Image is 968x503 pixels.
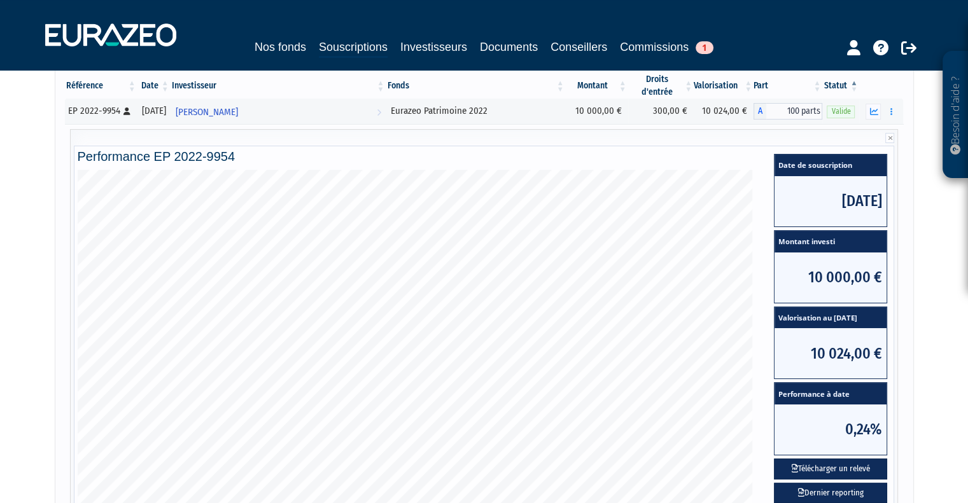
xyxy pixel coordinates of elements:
div: [DATE] [142,104,166,118]
button: Télécharger un relevé [774,458,887,479]
a: Nos fonds [255,38,306,56]
span: 0,24% [775,404,887,455]
div: EP 2022-9954 [68,104,133,118]
th: Fonds: activer pour trier la colonne par ordre croissant [386,73,565,99]
div: A - Eurazeo Patrimoine 2022 [754,103,822,120]
span: 10 024,00 € [775,328,887,378]
span: Valide [827,106,855,118]
a: Conseillers [551,38,607,56]
a: Documents [480,38,538,56]
div: Eurazeo Patrimoine 2022 [390,104,561,118]
span: Date de souscription [775,155,887,176]
th: Valorisation: activer pour trier la colonne par ordre croissant [694,73,754,99]
span: 1 [696,41,713,54]
h4: Performance EP 2022-9954 [78,149,891,163]
span: Montant investi [775,231,887,252]
i: [Français] Personne physique [123,107,130,115]
span: Performance à date [775,383,887,404]
span: 100 parts [766,103,822,120]
p: Besoin d'aide ? [948,58,963,172]
th: Part: activer pour trier la colonne par ordre croissant [754,73,822,99]
th: Montant: activer pour trier la colonne par ordre croissant [566,73,628,99]
span: [DATE] [775,176,887,226]
td: 300,00 € [628,99,694,124]
span: 10 000,00 € [775,252,887,303]
th: Référence : activer pour trier la colonne par ordre croissant [65,73,137,99]
a: Commissions1 [620,38,713,56]
span: [PERSON_NAME] [176,100,238,124]
a: Souscriptions [319,38,388,58]
span: Valorisation au [DATE] [775,307,887,329]
a: [PERSON_NAME] [171,99,386,124]
th: Date: activer pour trier la colonne par ordre croissant [137,73,171,99]
th: Droits d'entrée: activer pour trier la colonne par ordre croissant [628,73,694,99]
th: Statut : activer pour trier la colonne par ordre d&eacute;croissant [822,73,859,99]
td: 10 024,00 € [694,99,754,124]
th: Investisseur: activer pour trier la colonne par ordre croissant [171,73,386,99]
img: 1732889491-logotype_eurazeo_blanc_rvb.png [45,24,176,46]
td: 10 000,00 € [566,99,628,124]
i: Voir l'investisseur [376,100,381,124]
a: Investisseurs [400,38,467,56]
span: A [754,103,766,120]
